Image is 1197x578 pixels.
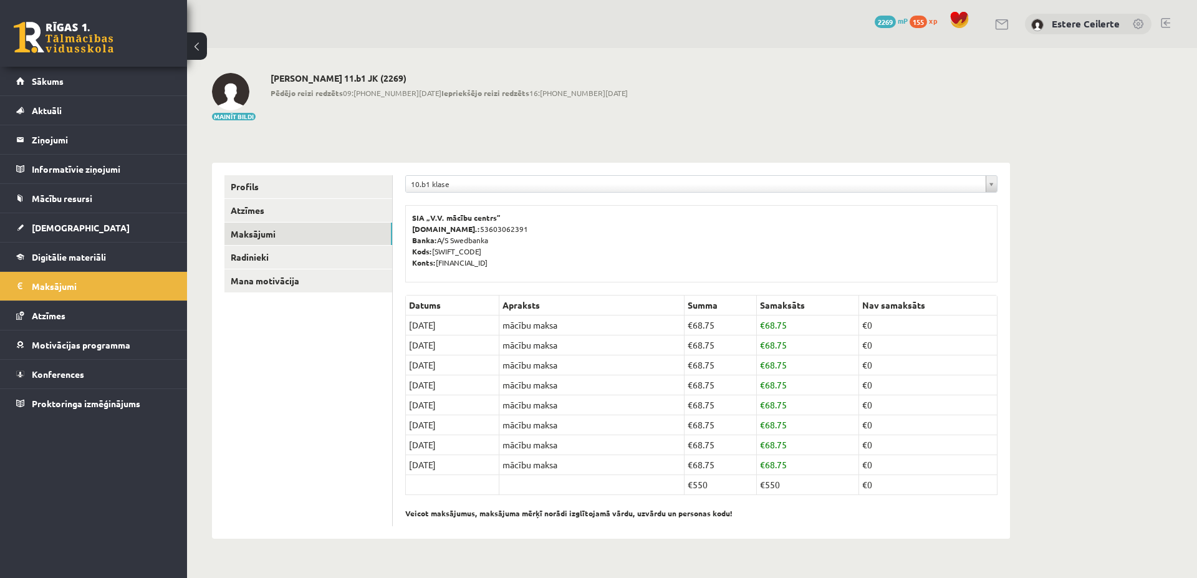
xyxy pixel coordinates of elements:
[224,246,392,269] a: Radinieki
[684,375,757,395] td: 68.75
[412,213,501,223] b: SIA „V.V. mācību centrs”
[499,355,685,375] td: mācību maksa
[405,508,733,518] b: Veicot maksājumus, maksājuma mērķī norādi izglītojamā vārdu, uzvārdu un personas kodu!
[441,88,529,98] b: Iepriekšējo reizi redzēts
[212,113,256,120] button: Mainīt bildi
[271,73,628,84] h2: [PERSON_NAME] 11.b1 JK (2269)
[688,379,693,390] span: €
[499,455,685,475] td: mācību maksa
[688,399,693,410] span: €
[859,315,997,335] td: €0
[688,359,693,370] span: €
[684,455,757,475] td: 68.75
[499,335,685,355] td: mācību maksa
[684,335,757,355] td: 68.75
[760,339,765,350] span: €
[32,222,130,233] span: [DEMOGRAPHIC_DATA]
[859,455,997,475] td: €0
[16,67,171,95] a: Sākums
[32,193,92,204] span: Mācību resursi
[757,296,859,315] th: Samaksāts
[859,335,997,355] td: €0
[32,339,130,350] span: Motivācijas programma
[406,315,499,335] td: [DATE]
[757,415,859,435] td: 68.75
[14,22,113,53] a: Rīgas 1. Tālmācības vidusskola
[412,235,437,245] b: Banka:
[32,310,65,321] span: Atzīmes
[499,415,685,435] td: mācību maksa
[271,87,628,99] span: 09:[PHONE_NUMBER][DATE] 16:[PHONE_NUMBER][DATE]
[224,199,392,222] a: Atzīmes
[757,395,859,415] td: 68.75
[406,455,499,475] td: [DATE]
[406,355,499,375] td: [DATE]
[499,315,685,335] td: mācību maksa
[1052,17,1120,30] a: Estere Ceilerte
[224,223,392,246] a: Maksājumi
[32,105,62,116] span: Aktuāli
[16,360,171,388] a: Konferences
[684,415,757,435] td: 68.75
[757,375,859,395] td: 68.75
[757,455,859,475] td: 68.75
[760,459,765,470] span: €
[32,155,171,183] legend: Informatīvie ziņojumi
[412,224,480,234] b: [DOMAIN_NAME].:
[875,16,896,28] span: 2269
[760,319,765,330] span: €
[16,125,171,154] a: Ziņojumi
[929,16,937,26] span: xp
[499,435,685,455] td: mācību maksa
[684,296,757,315] th: Summa
[859,475,997,495] td: €0
[760,419,765,430] span: €
[859,296,997,315] th: Nav samaksāts
[16,213,171,242] a: [DEMOGRAPHIC_DATA]
[859,435,997,455] td: €0
[32,75,64,87] span: Sākums
[760,399,765,410] span: €
[859,375,997,395] td: €0
[16,243,171,271] a: Digitālie materiāli
[910,16,927,28] span: 155
[760,439,765,450] span: €
[859,395,997,415] td: €0
[499,375,685,395] td: mācību maksa
[684,475,757,495] td: €550
[224,269,392,292] a: Mana motivācija
[684,355,757,375] td: 68.75
[406,375,499,395] td: [DATE]
[16,389,171,418] a: Proktoringa izmēģinājums
[688,439,693,450] span: €
[32,272,171,301] legend: Maksājumi
[859,415,997,435] td: €0
[224,175,392,198] a: Profils
[875,16,908,26] a: 2269 mP
[412,212,991,268] p: 53603062391 A/S Swedbanka [SWIFT_CODE] [FINANCIAL_ID]
[684,435,757,455] td: 68.75
[271,88,343,98] b: Pēdējo reizi redzēts
[32,398,140,409] span: Proktoringa izmēģinājums
[32,368,84,380] span: Konferences
[898,16,908,26] span: mP
[406,176,997,192] a: 10.b1 klase
[910,16,943,26] a: 155 xp
[684,395,757,415] td: 68.75
[499,395,685,415] td: mācību maksa
[411,176,981,192] span: 10.b1 klase
[760,359,765,370] span: €
[688,459,693,470] span: €
[757,475,859,495] td: €550
[757,315,859,335] td: 68.75
[32,125,171,154] legend: Ziņojumi
[757,355,859,375] td: 68.75
[16,301,171,330] a: Atzīmes
[16,96,171,125] a: Aktuāli
[688,319,693,330] span: €
[412,246,432,256] b: Kods:
[16,330,171,359] a: Motivācijas programma
[684,315,757,335] td: 68.75
[412,258,436,267] b: Konts:
[406,335,499,355] td: [DATE]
